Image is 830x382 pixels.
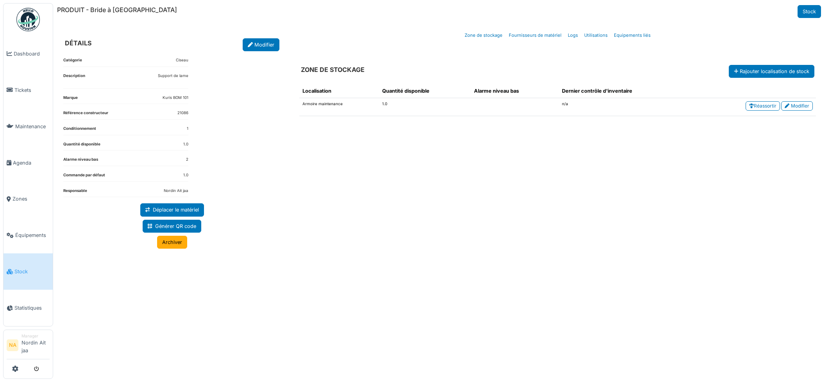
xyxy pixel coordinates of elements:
a: Stock [798,5,821,18]
td: n/a [559,98,690,116]
li: Nordin Ait jaa [21,333,50,357]
a: Dashboard [4,36,53,72]
a: Agenda [4,145,53,181]
a: Logs [565,26,581,45]
dt: Référence constructeur [63,110,108,119]
a: Tickets [4,72,53,108]
th: Quantité disponible [379,84,471,98]
a: Statistiques [4,290,53,326]
h6: ZONE DE STOCKAGE [301,66,365,74]
dt: Commande par défaut [63,172,105,181]
a: Stock [4,253,53,290]
span: Équipements [15,231,50,239]
a: Utilisations [581,26,611,45]
span: Dashboard [14,50,50,57]
th: Alarme niveau bas [471,84,559,98]
dd: 1 [187,126,188,132]
a: Modifier [243,38,279,51]
a: Equipements liés [611,26,654,45]
a: NA ManagerNordin Ait jaa [7,333,50,359]
span: Agenda [13,159,50,167]
a: Modifier [781,101,813,111]
li: NA [7,339,18,351]
dd: Ciseau [176,57,188,63]
a: Maintenance [4,108,53,145]
dd: 1.0 [183,172,188,178]
span: Tickets [14,86,50,94]
dd: 1.0 [183,142,188,147]
h6: DÉTAILS [65,39,91,47]
th: Localisation [299,84,379,98]
a: Fournisseurs de matériel [506,26,565,45]
p: Support de lame [158,73,188,79]
dd: 2 [186,157,188,163]
a: Déplacer le matériel [140,203,204,216]
a: Réassortir [746,101,780,111]
dt: Conditionnement [63,126,96,135]
span: Statistiques [14,304,50,312]
span: Zones [13,195,50,203]
dd: Nordin Ait jaa [164,188,188,194]
img: Badge_color-CXgf-gQk.svg [16,8,40,31]
td: 1.0 [379,98,471,116]
a: Équipements [4,217,53,253]
a: Zone de stockage [462,26,506,45]
dt: Quantité disponible [63,142,100,151]
h6: PRODUIT - Bride à [GEOGRAPHIC_DATA] [57,6,177,14]
a: Zones [4,181,53,217]
a: Archiver [157,236,187,249]
a: Générer QR code [143,220,201,233]
button: Rajouter localisation de stock [729,65,814,78]
dd: Kuris BOM 101 [163,95,188,101]
span: Stock [14,268,50,275]
dt: Catégorie [63,57,82,66]
span: Maintenance [15,123,50,130]
dt: Description [63,73,85,88]
dt: Alarme niveau bas [63,157,98,166]
td: Armoire maintenance [299,98,379,116]
dt: Responsable [63,188,87,197]
dt: Marque [63,95,78,104]
th: Dernier contrôle d'inventaire [559,84,690,98]
div: Manager [21,333,50,339]
dd: 21086 [177,110,188,116]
